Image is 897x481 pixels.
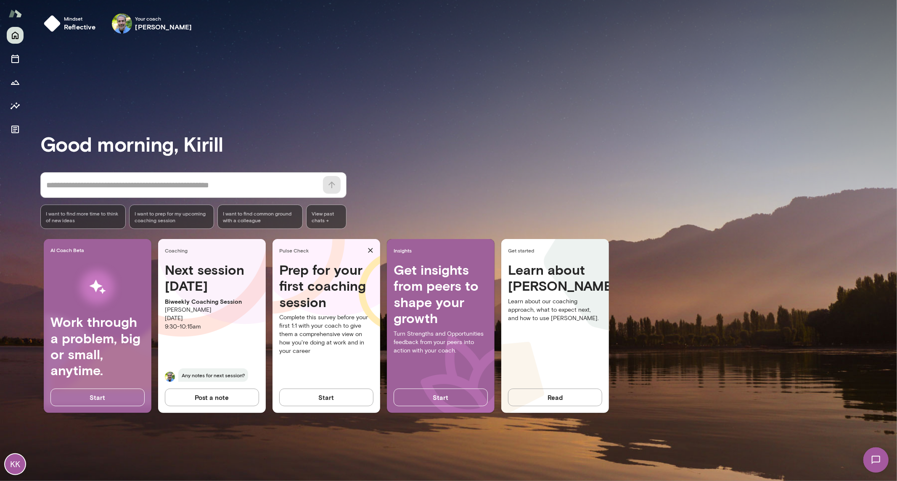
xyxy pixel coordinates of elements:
[165,247,262,254] span: Coaching
[279,389,373,406] button: Start
[508,297,602,323] p: Learn about our coaching approach, what to expect next, and how to use [PERSON_NAME].
[165,297,259,306] p: Biweekly Coaching Session
[217,205,303,229] div: I want to find common ground with a colleague
[46,210,120,223] span: I want to find more time to think of new ideas
[394,389,488,406] button: Start
[135,22,192,32] h6: [PERSON_NAME]
[5,454,25,474] div: KK
[7,121,24,138] button: Documents
[508,389,602,406] button: Read
[223,210,297,223] span: I want to find common ground with a colleague
[40,132,897,155] h3: Good morning, Kirill
[508,247,606,254] span: Get started
[279,262,373,310] h4: Prep for your first coaching session
[40,10,103,37] button: Mindsetreflective
[394,330,488,355] p: Turn Strengths and Opportunities feedback from your peers into action with your coach.
[8,5,22,21] img: Mento
[112,13,132,34] img: Charles Silvestro
[64,15,96,22] span: Mindset
[508,262,602,294] h4: Learn about [PERSON_NAME]
[129,205,214,229] div: I want to prep for my upcoming coaching session
[165,389,259,406] button: Post a note
[106,10,198,37] div: Charles SilvestroYour coach[PERSON_NAME]
[50,314,145,378] h4: Work through a problem, big or small, anytime.
[135,210,209,223] span: I want to prep for my upcoming coaching session
[279,247,364,254] span: Pulse Check
[7,97,24,114] button: Insights
[178,368,248,382] span: Any notes for next session?
[7,50,24,67] button: Sessions
[44,15,61,32] img: mindset
[50,247,148,253] span: AI Coach Beta
[394,262,488,326] h4: Get insights from peers to shape your growth
[7,74,24,91] button: Growth Plan
[279,313,373,355] p: Complete this survey before your first 1:1 with your coach to give them a comprehensive view on h...
[165,306,259,314] p: [PERSON_NAME]
[394,247,491,254] span: Insights
[40,205,126,229] div: I want to find more time to think of new ideas
[135,15,192,22] span: Your coach
[64,22,96,32] h6: reflective
[165,323,259,331] p: 9:30 - 10:15am
[165,262,259,294] h4: Next session [DATE]
[60,260,135,314] img: AI Workflows
[7,27,24,44] button: Home
[50,389,145,406] button: Start
[306,205,347,229] span: View past chats ->
[165,372,175,382] img: Charles
[165,314,259,323] p: [DATE]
